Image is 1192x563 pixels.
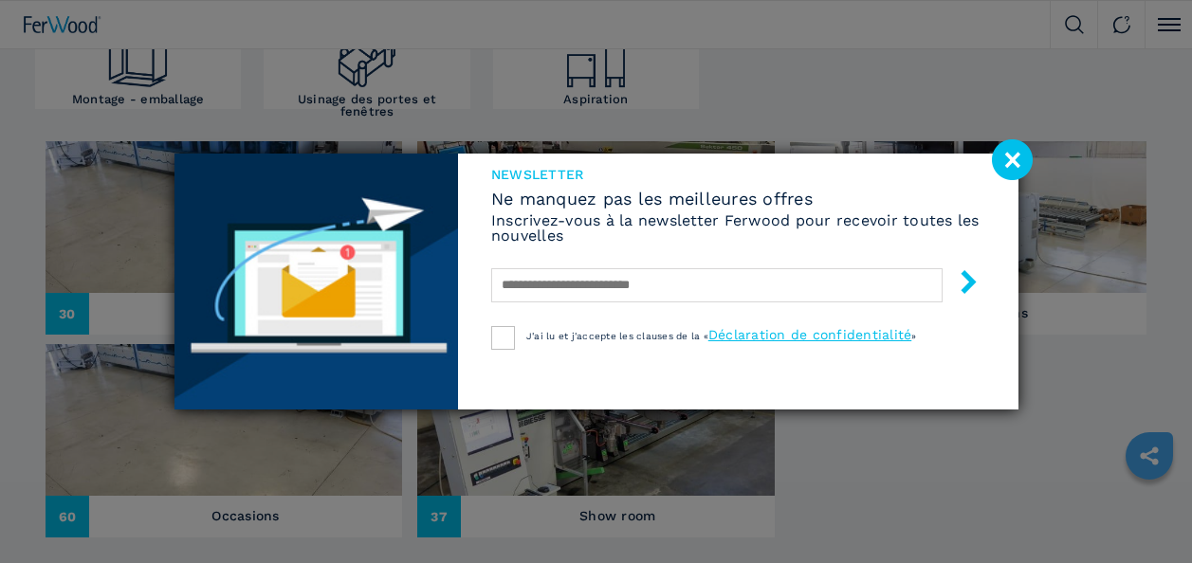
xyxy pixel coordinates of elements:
span: Newsletter [491,168,985,181]
span: J'ai lu et j'accepte les clauses de la « [526,331,708,341]
h6: Inscrivez-vous à la newsletter Ferwood pour recevoir toutes les nouvelles [491,213,985,244]
span: Ne manquez pas les meilleures offres [491,191,985,208]
a: Déclaration de confidentialité [708,327,912,342]
img: Newsletter image [174,154,458,409]
span: » [911,331,916,341]
button: submit-button [938,263,981,307]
